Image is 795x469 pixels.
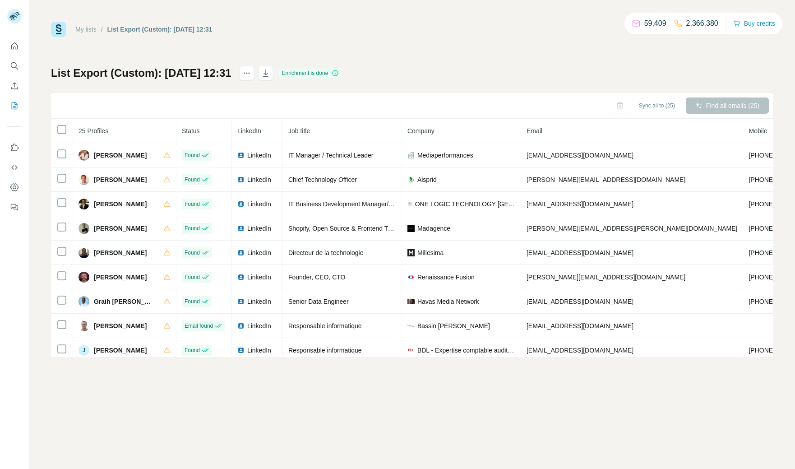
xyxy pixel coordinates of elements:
[237,152,245,159] img: LinkedIn logo
[417,321,490,330] span: Bassin [PERSON_NAME]
[288,322,362,330] span: Responsable informatique
[7,199,22,215] button: Feedback
[185,224,200,232] span: Found
[417,248,444,257] span: Millesima
[527,176,685,183] span: [PERSON_NAME][EMAIL_ADDRESS][DOMAIN_NAME]
[407,225,415,232] img: company-logo
[686,18,718,29] p: 2,366,380
[417,273,475,282] span: Renaissance Fusion
[7,139,22,156] button: Use Surfe on LinkedIn
[79,199,89,209] img: Avatar
[185,200,200,208] span: Found
[79,223,89,234] img: Avatar
[79,174,89,185] img: Avatar
[101,25,103,34] li: /
[644,18,666,29] p: 59,409
[417,224,450,233] span: Madagence
[79,345,89,356] div: J
[288,298,349,305] span: Senior Data Engineer
[633,99,681,112] button: Sync all to (25)
[247,346,271,355] span: LinkedIn
[527,249,633,256] span: [EMAIL_ADDRESS][DOMAIN_NAME]
[185,176,200,184] span: Found
[237,322,245,330] img: LinkedIn logo
[247,273,271,282] span: LinkedIn
[749,127,767,135] span: Mobile
[247,297,271,306] span: LinkedIn
[527,200,633,208] span: [EMAIL_ADDRESS][DOMAIN_NAME]
[94,200,147,209] span: [PERSON_NAME]
[79,127,108,135] span: 25 Profiles
[94,175,147,184] span: [PERSON_NAME]
[7,78,22,94] button: Enrich CSV
[527,298,633,305] span: [EMAIL_ADDRESS][DOMAIN_NAME]
[527,152,633,159] span: [EMAIL_ADDRESS][DOMAIN_NAME]
[639,102,675,110] span: Sync all to (25)
[407,127,434,135] span: Company
[51,22,66,37] img: Surfe Logo
[407,249,415,256] img: company-logo
[527,322,633,330] span: [EMAIL_ADDRESS][DOMAIN_NAME]
[79,320,89,331] img: Avatar
[237,176,245,183] img: LinkedIn logo
[288,127,310,135] span: Job title
[279,68,342,79] div: Enrichment is done
[417,175,437,184] span: Aisprid
[527,225,738,232] span: [PERSON_NAME][EMAIL_ADDRESS][PERSON_NAME][DOMAIN_NAME]
[75,26,97,33] a: My lists
[185,249,200,257] span: Found
[288,347,362,354] span: Responsable informatique
[417,151,473,160] span: Mediaperformances
[407,274,415,281] img: company-logo
[237,200,245,208] img: LinkedIn logo
[527,127,542,135] span: Email
[51,66,231,80] h1: List Export (Custom): [DATE] 12:31
[240,66,254,80] button: actions
[247,248,271,257] span: LinkedIn
[288,274,346,281] span: Founder, CEO, CTO
[247,151,271,160] span: LinkedIn
[288,225,425,232] span: Shopify, Open Source & Frontend Tribes Director
[417,346,515,355] span: BDL - Expertise comptable audit AND conseil
[7,58,22,74] button: Search
[7,38,22,54] button: Quick start
[94,273,147,282] span: [PERSON_NAME]
[288,176,357,183] span: Chief Technology Officer
[237,298,245,305] img: LinkedIn logo
[733,17,775,30] button: Buy credits
[247,200,271,209] span: LinkedIn
[79,296,89,307] img: Avatar
[94,297,154,306] span: Graih [PERSON_NAME]
[182,127,200,135] span: Status
[7,98,22,114] button: My lists
[107,25,213,34] div: List Export (Custom): [DATE] 12:31
[407,347,415,354] img: company-logo
[94,151,147,160] span: [PERSON_NAME]
[407,176,415,183] img: company-logo
[247,175,271,184] span: LinkedIn
[527,347,633,354] span: [EMAIL_ADDRESS][DOMAIN_NAME]
[417,297,479,306] span: Havas Media Network
[94,321,147,330] span: [PERSON_NAME]
[79,272,89,283] img: Avatar
[185,346,200,354] span: Found
[94,248,147,257] span: [PERSON_NAME]
[237,347,245,354] img: LinkedIn logo
[185,297,200,306] span: Found
[185,151,200,159] span: Found
[237,127,261,135] span: LinkedIn
[237,225,245,232] img: LinkedIn logo
[94,346,147,355] span: [PERSON_NAME]
[415,200,515,209] span: ONE LOGIC TECHNOLOGY [GEOGRAPHIC_DATA]
[407,299,415,304] img: company-logo
[7,179,22,195] button: Dashboard
[79,150,89,161] img: Avatar
[237,249,245,256] img: LinkedIn logo
[237,274,245,281] img: LinkedIn logo
[79,247,89,258] img: Avatar
[185,322,213,330] span: Email found
[247,224,271,233] span: LinkedIn
[407,322,415,330] img: company-logo
[185,273,200,281] span: Found
[288,200,448,208] span: IT Business Development Manager/ Ingénieur d'affaire IT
